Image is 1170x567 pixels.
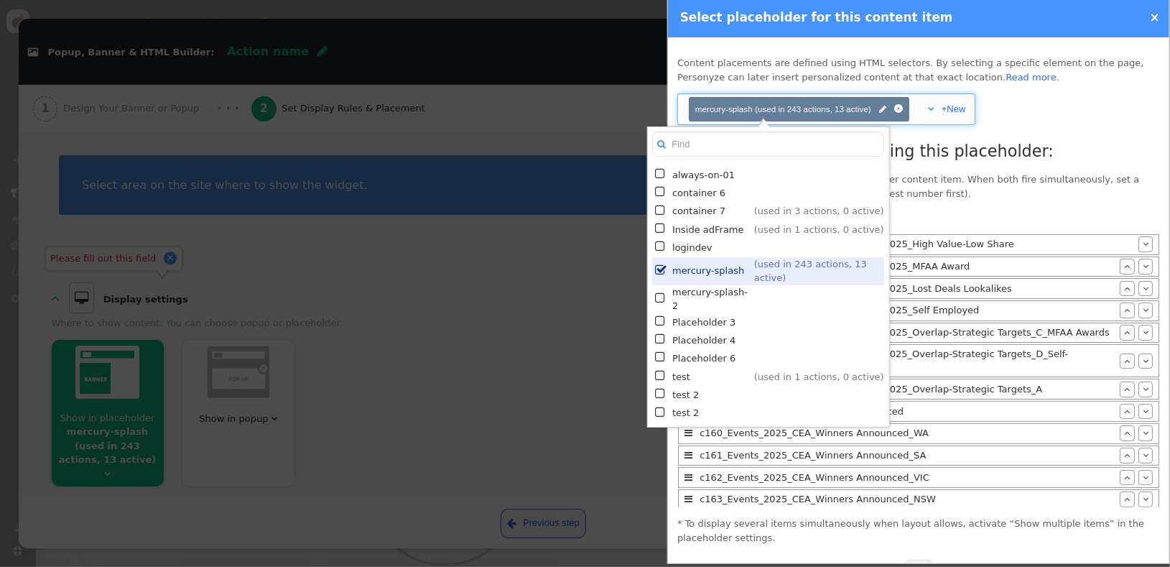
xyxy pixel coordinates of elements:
span:  [655,349,667,367]
div: c160_Events_2025_CEA_Winners Announced_WA [696,426,1120,441]
div: L003_Macquarie_Pilot_Segment3_Sept_2025_Overlap-Strategic Targets_A [696,382,1120,397]
span:  [1124,451,1130,460]
div: L002_Macquarie_Pilot_Segment2_Sept_2025_Self Employed [696,303,1120,318]
span:  [655,183,667,201]
span:  [655,202,667,220]
span:  [1143,356,1148,366]
td: mercury-splash [672,257,749,285]
span:  [1124,473,1130,482]
td: always-on-01 [672,166,749,184]
td: container 7 [672,203,749,221]
span:  [655,165,667,183]
span:  [655,385,667,403]
span:  [684,451,692,460]
td: (used in 1 actions, 0 active) [754,221,884,239]
span:  [655,331,667,349]
span:  [1143,262,1148,271]
span:  [1143,384,1148,394]
a: Read more. [1006,72,1059,83]
div: L003_Macquarie_Pilot_Segment3_Sept_2025_Overlap-Strategic Targets_C_MFAA Awards [696,326,1120,340]
span:  [684,428,692,438]
span:  [1124,305,1130,315]
span:  [1124,428,1130,438]
span:  [1125,356,1130,366]
span:  [1143,328,1148,337]
span:  [655,313,667,331]
span:  [1143,407,1148,416]
td: test [672,368,749,386]
span:  [655,290,667,308]
span:  [1124,328,1130,337]
td: Placeholder 3 [672,313,749,331]
span:  [1143,451,1148,460]
h3: List of all content items using this placeholder: [677,139,1160,164]
span:  [1143,494,1148,504]
span:  [655,238,667,256]
span:  [928,104,934,114]
a: +New [942,103,966,114]
span:  [1124,262,1130,271]
td: container 6 [672,184,749,202]
span: mercury-splash (used in 243 actions, 13 active) [695,104,871,114]
div: Position: [677,210,1160,507]
td: Placeholder 6 [672,349,749,367]
td: logindev [672,239,749,257]
span:  [655,367,667,385]
div: c161_Events_2025_CEA_Winners Announced_SA [696,448,1120,463]
div: L001_Macquarie_Pilot_Segment1_Sept_2025_MFAA Award [696,259,1120,274]
span:  [1124,407,1130,416]
div: c159_Events_2025_CEA_Finalist Announced [696,405,1120,419]
td: (used in 3 actions, 0 active) [754,203,884,221]
td: Placeholder 4 [672,331,749,349]
div: L003_Macquarie_Pilot_Segment3_Sept_2025_Overlap-Strategic Targets_D_Self-Employed [696,347,1120,375]
div: L001_Macquarie_Pilot_Segment1_Sept_2025_High Value-Low Share [696,237,1138,252]
td: test 2 [672,386,749,404]
span:  [655,220,667,238]
td: (used in 243 actions, 13 active) [754,257,884,285]
span:  [655,404,667,422]
span:  [1143,284,1148,293]
span:  [684,473,692,482]
td: Inside adFrame [672,221,749,239]
span:  [1124,494,1130,504]
p: This placeholder is already assigned to another content item. When both fire simultaneously, set ... [677,172,1160,200]
span:  [1124,284,1130,293]
td: test 2 [672,404,749,422]
a: × [1150,10,1160,24]
div: c163_Events_2025_CEA_Winners Announced_NSW [696,492,1120,507]
span:  [655,262,667,280]
span:  [1143,305,1148,315]
p: * To display several items simultaneously when layout allows, activate “Show multiple items” in t... [677,517,1160,545]
span:  [1124,384,1130,394]
div: c162_Events_2025_CEA_Winners Announced_VIC [696,471,1120,485]
p: Content placements are defined using HTML selectors. By selecting a specific element on the page,... [677,56,1160,84]
span:  [1143,473,1148,482]
input: Find [652,132,884,157]
td: (used in 1 actions, 0 active) [754,368,884,386]
span:  [684,494,692,504]
span:  [1143,428,1148,438]
div: L002_Macquarie_Pilot_Segment2_Sept_2025_Lost Deals Lookalikes [696,282,1120,296]
span:  [1143,239,1148,249]
td: mercury-splash-2 [672,285,749,313]
span:  [879,103,886,116]
span:  [657,137,666,152]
